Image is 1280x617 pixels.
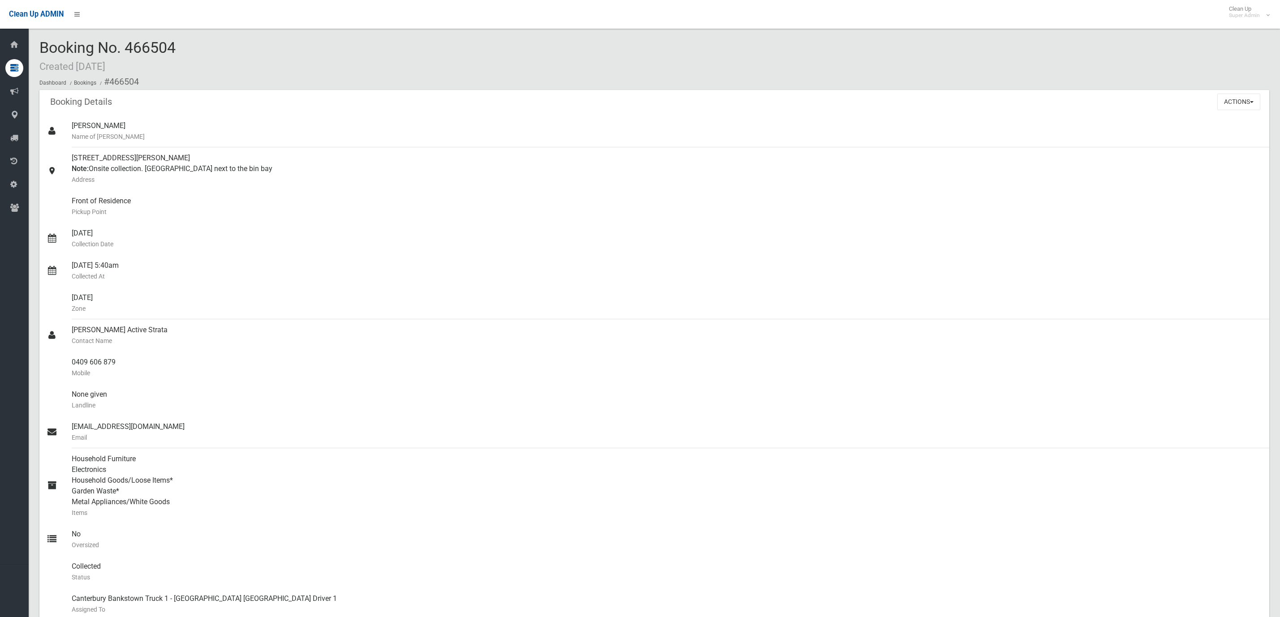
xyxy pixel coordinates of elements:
[72,351,1262,384] div: 0409 606 879
[1229,12,1260,19] small: Super Admin
[72,572,1262,583] small: Status
[39,416,1269,448] a: [EMAIL_ADDRESS][DOMAIN_NAME]Email
[39,93,123,111] header: Booking Details
[9,10,64,18] span: Clean Up ADMIN
[72,523,1262,556] div: No
[72,416,1262,448] div: [EMAIL_ADDRESS][DOMAIN_NAME]
[72,604,1262,615] small: Assigned To
[72,174,1262,185] small: Address
[39,80,66,86] a: Dashboard
[1217,94,1260,110] button: Actions
[72,287,1262,319] div: [DATE]
[72,255,1262,287] div: [DATE] 5:40am
[72,131,1262,142] small: Name of [PERSON_NAME]
[72,164,89,173] strong: Note:
[72,432,1262,443] small: Email
[72,115,1262,147] div: [PERSON_NAME]
[72,400,1262,411] small: Landline
[98,73,139,90] li: #466504
[72,303,1262,314] small: Zone
[72,206,1262,217] small: Pickup Point
[72,271,1262,282] small: Collected At
[72,507,1262,518] small: Items
[39,60,105,72] small: Created [DATE]
[72,384,1262,416] div: None given
[1224,5,1269,19] span: Clean Up
[72,239,1262,249] small: Collection Date
[72,190,1262,223] div: Front of Residence
[72,335,1262,346] small: Contact Name
[72,223,1262,255] div: [DATE]
[72,368,1262,378] small: Mobile
[72,319,1262,351] div: [PERSON_NAME] Active Strata
[72,556,1262,588] div: Collected
[72,147,1262,190] div: [STREET_ADDRESS][PERSON_NAME] Onsite collection. [GEOGRAPHIC_DATA] next to the bin bay
[72,448,1262,523] div: Household Furniture Electronics Household Goods/Loose Items* Garden Waste* Metal Appliances/White...
[72,540,1262,550] small: Oversized
[74,80,96,86] a: Bookings
[39,39,176,73] span: Booking No. 466504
